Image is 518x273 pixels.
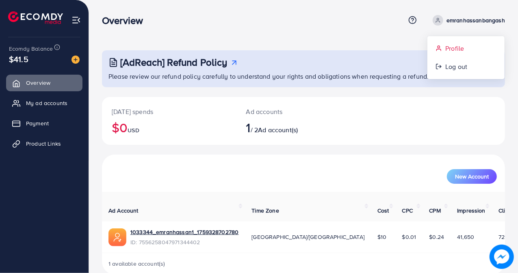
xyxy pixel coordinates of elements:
[6,75,82,91] a: Overview
[6,95,82,111] a: My ad accounts
[377,233,386,241] span: $10
[128,126,139,134] span: USD
[402,206,413,215] span: CPC
[498,206,514,215] span: Clicks
[6,115,82,131] a: Payment
[120,56,228,68] h3: [AdReach] Refund Policy
[246,107,327,116] p: Ad accounts
[108,228,126,246] img: ic-ads-acc.e4c84228.svg
[108,206,139,215] span: Ad Account
[26,119,49,127] span: Payment
[8,11,63,24] img: logo
[102,15,150,26] h3: Overview
[457,233,474,241] span: 41,650
[251,206,279,215] span: Time Zone
[445,62,467,71] span: Log out
[429,15,505,26] a: emranhassanbangash
[6,135,82,152] a: Product Links
[498,233,507,241] span: 721
[429,206,441,215] span: CPM
[455,174,489,179] span: New Account
[447,169,497,184] button: New Account
[130,228,238,236] a: 1033344_emranhassan1_1759328702780
[457,206,485,215] span: Impression
[246,118,251,137] span: 1
[377,206,389,215] span: Cost
[72,15,81,25] img: menu
[26,140,61,148] span: Product Links
[427,36,505,80] ul: emranhassanbangash
[258,125,298,134] span: Ad account(s)
[490,245,514,269] img: image
[108,71,500,81] p: Please review our refund policy carefully to understand your rights and obligations when requesti...
[446,15,505,25] p: emranhassanbangash
[72,56,80,64] img: image
[26,99,67,107] span: My ad accounts
[112,107,227,116] p: [DATE] spends
[112,120,227,135] h2: $0
[26,79,50,87] span: Overview
[108,260,165,268] span: 1 available account(s)
[445,43,464,53] span: Profile
[251,233,364,241] span: [GEOGRAPHIC_DATA]/[GEOGRAPHIC_DATA]
[130,238,238,246] span: ID: 7556258047971344402
[429,233,444,241] span: $0.24
[402,233,416,241] span: $0.01
[9,45,53,53] span: Ecomdy Balance
[9,53,28,65] span: $41.5
[246,120,327,135] h2: / 2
